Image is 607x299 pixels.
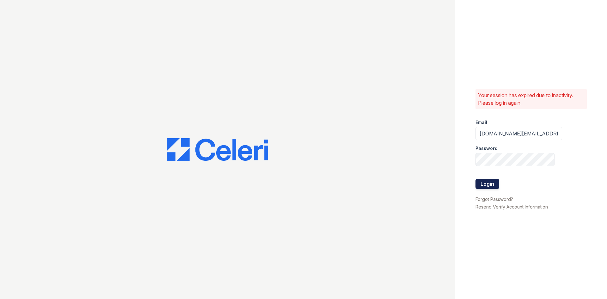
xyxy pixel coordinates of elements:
[475,196,513,202] a: Forgot Password?
[475,179,499,189] button: Login
[475,119,487,126] label: Email
[167,138,268,161] img: CE_Logo_Blue-a8612792a0a2168367f1c8372b55b34899dd931a85d93a1a3d3e32e68fde9ad4.png
[475,145,498,152] label: Password
[475,204,548,209] a: Resend Verify Account Information
[478,91,584,107] p: Your session has expired due to inactivity. Please log in again.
